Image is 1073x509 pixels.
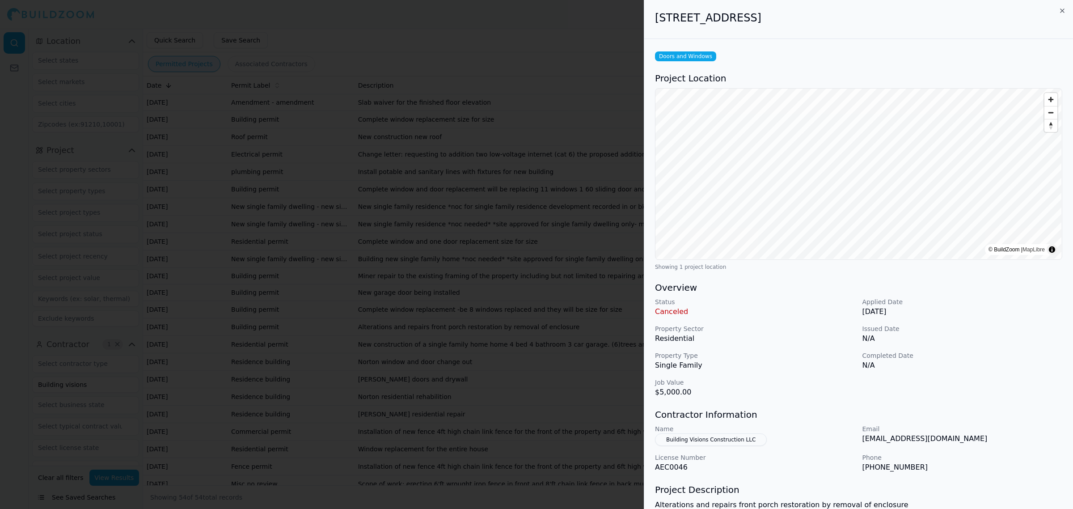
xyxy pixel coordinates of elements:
button: Reset bearing to north [1044,119,1057,132]
p: Single Family [655,360,855,371]
p: [EMAIL_ADDRESS][DOMAIN_NAME] [862,433,1063,444]
button: Zoom in [1044,93,1057,106]
p: [PHONE_NUMBER] [862,462,1063,473]
h3: Project Description [655,484,1062,496]
p: Completed Date [862,351,1063,360]
p: Status [655,297,855,306]
p: N/A [862,360,1063,371]
p: AEC0046 [655,462,855,473]
p: Phone [862,453,1063,462]
p: Residential [655,333,855,344]
p: Email [862,424,1063,433]
h2: [STREET_ADDRESS] [655,11,1062,25]
p: Property Type [655,351,855,360]
p: Job Value [655,378,855,387]
summary: Toggle attribution [1047,244,1057,255]
a: MapLibre [1022,246,1045,253]
span: Doors and Windows [655,51,716,61]
p: N/A [862,333,1063,344]
p: [DATE] [862,306,1063,317]
p: Property Sector [655,324,855,333]
p: Issued Date [862,324,1063,333]
div: Showing 1 project location [655,263,1062,271]
p: License Number [655,453,855,462]
button: Zoom out [1044,106,1057,119]
p: Applied Date [862,297,1063,306]
canvas: Map [655,89,1061,259]
button: Building Visions Construction LLC [655,433,767,446]
p: $5,000.00 [655,387,855,398]
h3: Overview [655,281,1062,294]
h3: Project Location [655,72,1062,85]
p: Name [655,424,855,433]
h3: Contractor Information [655,408,1062,421]
p: Canceled [655,306,855,317]
div: © BuildZoom | [989,245,1045,254]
